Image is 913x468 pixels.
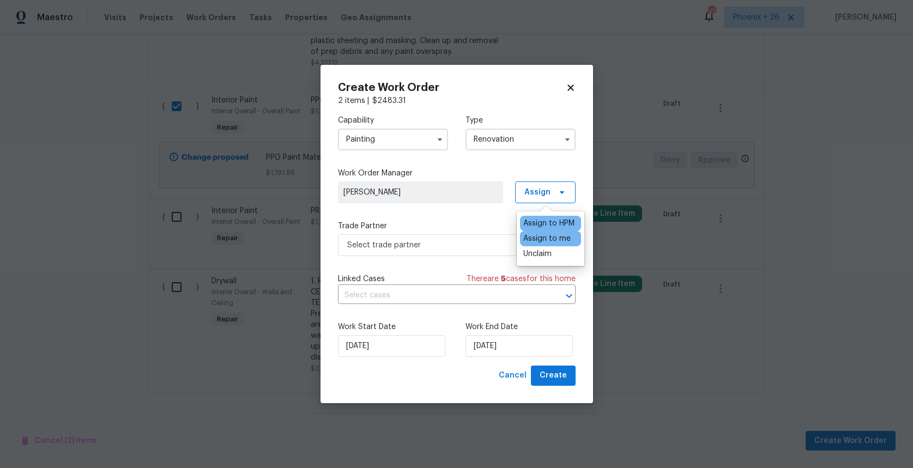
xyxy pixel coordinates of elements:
[338,82,566,93] h2: Create Work Order
[338,168,576,179] label: Work Order Manager
[465,335,573,357] input: M/D/YYYY
[523,218,575,229] div: Assign to HPM
[338,273,385,284] span: Linked Cases
[494,366,531,386] button: Cancel
[524,187,551,198] span: Assign
[467,273,576,284] span: There are case s for this home
[499,369,527,382] span: Cancel
[433,133,446,146] button: Show options
[338,129,448,150] input: Select...
[465,321,576,332] label: Work End Date
[338,115,448,126] label: Capability
[338,321,448,332] label: Work Start Date
[372,97,406,105] span: $ 2483.31
[338,335,445,357] input: M/D/YYYY
[338,287,545,304] input: Select cases
[561,288,577,303] button: Open
[561,133,574,146] button: Show options
[338,95,576,106] div: 2 items |
[523,233,571,244] div: Assign to me
[501,275,506,283] span: 5
[465,115,576,126] label: Type
[465,129,576,150] input: Select...
[338,221,576,232] label: Trade Partner
[540,369,567,382] span: Create
[531,366,576,386] button: Create
[347,240,551,251] span: Select trade partner
[343,187,498,198] span: [PERSON_NAME]
[523,248,552,259] div: Unclaim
